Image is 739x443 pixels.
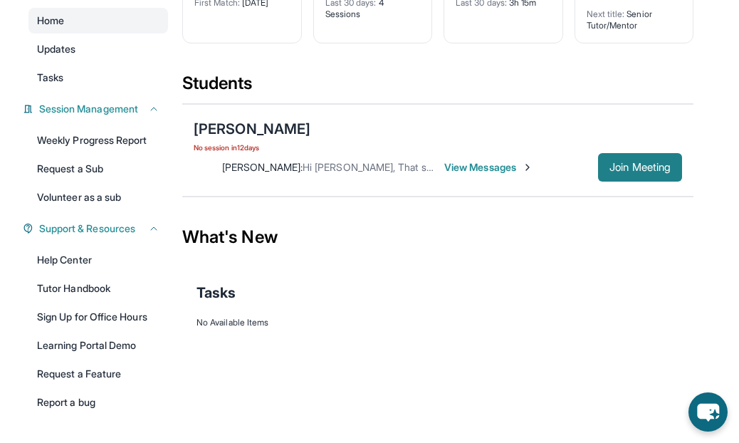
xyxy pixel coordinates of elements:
a: Learning Portal Demo [28,333,168,358]
button: Support & Resources [33,221,159,236]
a: Sign Up for Office Hours [28,304,168,330]
button: Join Meeting [598,153,682,182]
a: Help Center [28,247,168,273]
span: Updates [37,42,76,56]
a: Request a Feature [28,361,168,387]
button: chat-button [688,392,728,432]
a: Report a bug [28,390,168,415]
span: Home [37,14,64,28]
a: Request a Sub [28,156,168,182]
button: Session Management [33,102,159,116]
div: What's New [182,206,693,269]
span: Join Meeting [609,163,671,172]
a: Tutor Handbook [28,276,168,301]
a: Updates [28,36,168,62]
span: [PERSON_NAME] : [222,161,303,173]
span: No session in 12 days [194,142,310,153]
div: Students [182,72,693,103]
span: Hi [PERSON_NAME], That sounds great. We will see you at 4pm [303,161,590,173]
span: Session Management [39,102,138,116]
span: Tasks [37,71,63,85]
a: Tasks [28,65,168,90]
span: Next title : [587,9,625,19]
div: No Available Items [196,317,679,328]
span: View Messages [444,160,533,174]
img: Chevron-Right [522,162,533,173]
span: Tasks [196,283,236,303]
a: Volunteer as a sub [28,184,168,210]
div: [PERSON_NAME] [194,119,310,139]
a: Weekly Progress Report [28,127,168,153]
a: Home [28,8,168,33]
span: Support & Resources [39,221,135,236]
